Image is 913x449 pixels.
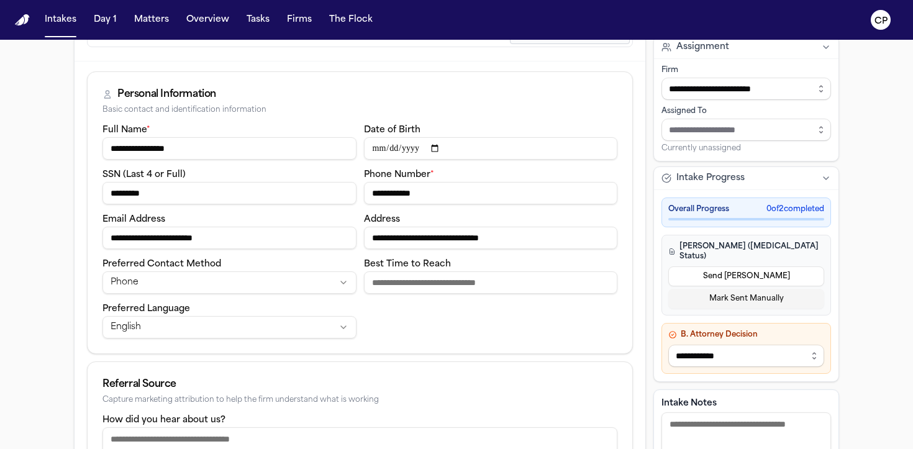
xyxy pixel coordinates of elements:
[766,204,824,214] span: 0 of 2 completed
[102,215,165,224] label: Email Address
[668,330,824,340] h4: B. Attorney Decision
[102,137,357,160] input: Full name
[15,14,30,26] a: Home
[102,182,357,204] input: SSN
[102,106,617,115] div: Basic contact and identification information
[129,9,174,31] button: Matters
[102,227,357,249] input: Email address
[364,227,618,249] input: Address
[661,397,831,410] label: Intake Notes
[676,172,745,184] span: Intake Progress
[102,396,617,405] div: Capture marketing attribution to help the firm understand what is working
[654,36,838,58] button: Assignment
[102,304,190,314] label: Preferred Language
[282,9,317,31] button: Firms
[661,106,831,116] div: Assigned To
[364,271,618,294] input: Best time to reach
[15,14,30,26] img: Finch Logo
[364,215,400,224] label: Address
[364,137,618,160] input: Date of birth
[324,9,378,31] button: The Flock
[668,289,824,309] button: Mark Sent Manually
[661,65,831,75] div: Firm
[102,125,150,135] label: Full Name
[40,9,81,31] button: Intakes
[668,242,824,261] h4: [PERSON_NAME] ([MEDICAL_DATA] Status)
[661,143,741,153] span: Currently unassigned
[102,377,617,392] div: Referral Source
[242,9,275,31] button: Tasks
[102,170,186,179] label: SSN (Last 4 or Full)
[181,9,234,31] button: Overview
[668,266,824,286] button: Send [PERSON_NAME]
[364,260,451,269] label: Best Time to Reach
[661,119,831,141] input: Assign to staff member
[676,41,729,53] span: Assignment
[668,204,729,214] span: Overall Progress
[364,170,434,179] label: Phone Number
[364,125,420,135] label: Date of Birth
[89,9,122,31] button: Day 1
[654,167,838,189] button: Intake Progress
[102,415,225,425] label: How did you hear about us?
[117,87,216,102] div: Personal Information
[102,260,221,269] label: Preferred Contact Method
[661,78,831,100] input: Select firm
[364,182,618,204] input: Phone number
